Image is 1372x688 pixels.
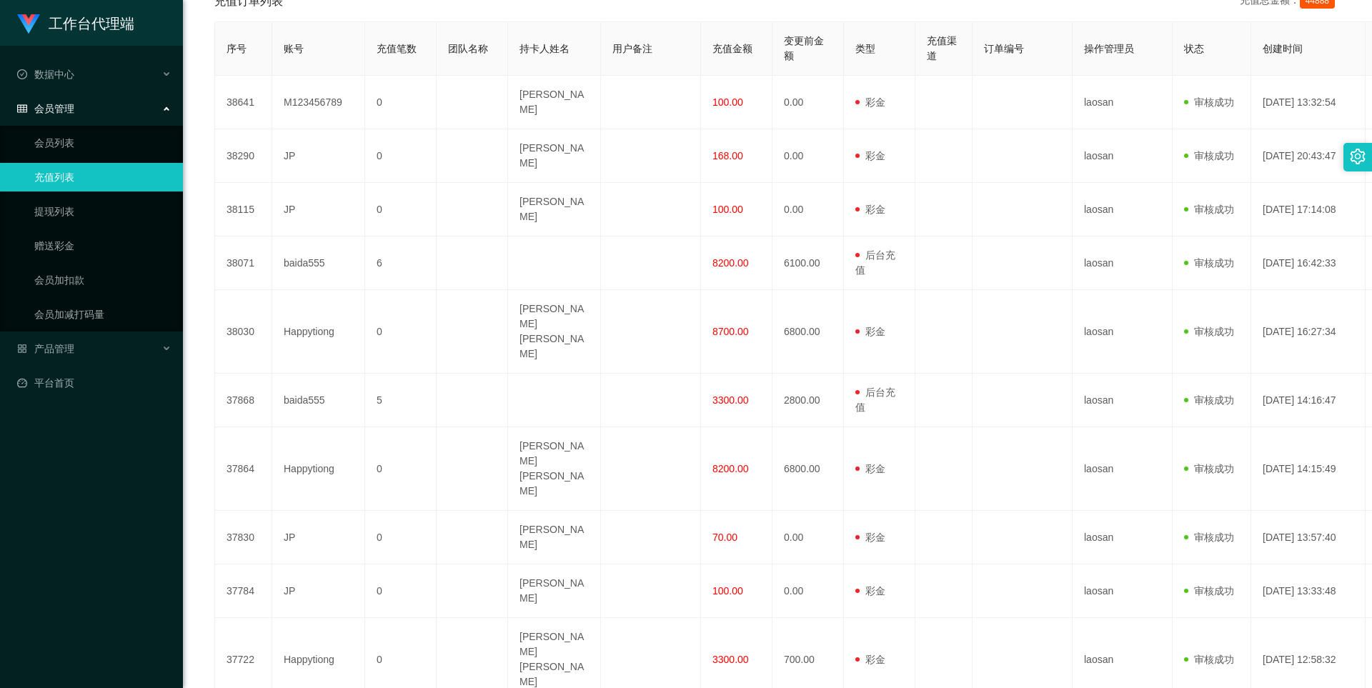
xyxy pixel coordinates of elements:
[272,511,365,564] td: JP
[772,129,844,183] td: 0.00
[855,463,885,474] span: 彩金
[1073,511,1173,564] td: laosan
[17,343,74,354] span: 产品管理
[1184,463,1234,474] span: 审核成功
[1184,257,1234,269] span: 审核成功
[855,150,885,161] span: 彩金
[712,204,743,215] span: 100.00
[17,17,134,29] a: 工作台代理端
[34,300,171,329] a: 会员加减打码量
[508,290,601,374] td: [PERSON_NAME] [PERSON_NAME]
[215,290,272,374] td: 38030
[855,204,885,215] span: 彩金
[17,369,171,397] a: 图标: dashboard平台首页
[1184,96,1234,108] span: 审核成功
[855,249,895,276] span: 后台充值
[272,76,365,129] td: M123456789
[712,585,743,597] span: 100.00
[365,374,437,427] td: 5
[1184,394,1234,406] span: 审核成功
[215,129,272,183] td: 38290
[508,76,601,129] td: [PERSON_NAME]
[1073,129,1173,183] td: laosan
[365,511,437,564] td: 0
[272,427,365,511] td: Happytiong
[272,129,365,183] td: JP
[772,76,844,129] td: 0.00
[712,532,737,543] span: 70.00
[1073,76,1173,129] td: laosan
[855,532,885,543] span: 彩金
[1251,511,1366,564] td: [DATE] 13:57:40
[1251,129,1366,183] td: [DATE] 20:43:47
[227,43,247,54] span: 序号
[272,374,365,427] td: baida555
[34,129,171,157] a: 会员列表
[34,231,171,260] a: 赠送彩金
[34,266,171,294] a: 会员加扣款
[520,43,570,54] span: 持卡人姓名
[1251,76,1366,129] td: [DATE] 13:32:54
[1184,43,1204,54] span: 状态
[1073,427,1173,511] td: laosan
[772,290,844,374] td: 6800.00
[855,585,885,597] span: 彩金
[1251,427,1366,511] td: [DATE] 14:15:49
[712,150,743,161] span: 168.00
[508,129,601,183] td: [PERSON_NAME]
[1251,290,1366,374] td: [DATE] 16:27:34
[1073,183,1173,236] td: laosan
[508,511,601,564] td: [PERSON_NAME]
[17,14,40,34] img: logo.9652507e.png
[365,129,437,183] td: 0
[1251,236,1366,290] td: [DATE] 16:42:33
[855,387,895,413] span: 后台充值
[784,35,824,61] span: 变更前金额
[855,43,875,54] span: 类型
[1263,43,1303,54] span: 创建时间
[215,374,272,427] td: 37868
[365,564,437,618] td: 0
[1251,564,1366,618] td: [DATE] 13:33:48
[1184,326,1234,337] span: 审核成功
[365,183,437,236] td: 0
[272,183,365,236] td: JP
[272,290,365,374] td: Happytiong
[855,654,885,665] span: 彩金
[1251,183,1366,236] td: [DATE] 17:14:08
[365,427,437,511] td: 0
[215,76,272,129] td: 38641
[712,326,749,337] span: 8700.00
[772,374,844,427] td: 2800.00
[272,236,365,290] td: baida555
[772,511,844,564] td: 0.00
[1350,149,1366,164] i: 图标: setting
[508,564,601,618] td: [PERSON_NAME]
[712,394,749,406] span: 3300.00
[1184,585,1234,597] span: 审核成功
[984,43,1024,54] span: 订单编号
[34,197,171,226] a: 提现列表
[772,236,844,290] td: 6100.00
[17,69,74,80] span: 数据中心
[17,103,74,114] span: 会员管理
[215,564,272,618] td: 37784
[712,463,749,474] span: 8200.00
[215,511,272,564] td: 37830
[508,183,601,236] td: [PERSON_NAME]
[1184,654,1234,665] span: 审核成功
[272,564,365,618] td: JP
[927,35,957,61] span: 充值渠道
[365,290,437,374] td: 0
[772,427,844,511] td: 6800.00
[215,236,272,290] td: 38071
[1184,204,1234,215] span: 审核成功
[712,257,749,269] span: 8200.00
[17,104,27,114] i: 图标: table
[508,427,601,511] td: [PERSON_NAME] [PERSON_NAME]
[1184,532,1234,543] span: 审核成功
[17,344,27,354] i: 图标: appstore-o
[612,43,652,54] span: 用户备注
[712,654,749,665] span: 3300.00
[215,427,272,511] td: 37864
